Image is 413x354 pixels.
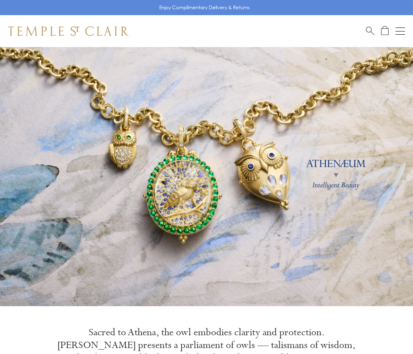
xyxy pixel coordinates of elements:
img: Temple St. Clair [8,26,128,36]
a: Search [366,26,374,36]
p: Enjoy Complimentary Delivery & Returns [159,4,250,12]
a: Open Shopping Bag [381,26,389,36]
button: Open navigation [395,26,405,36]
